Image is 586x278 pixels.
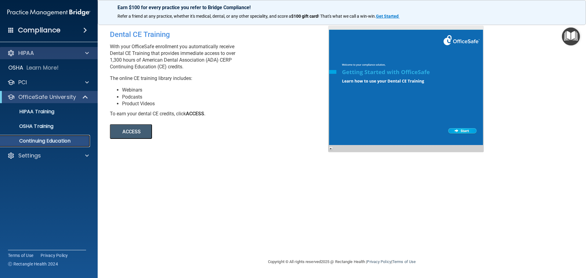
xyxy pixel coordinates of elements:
p: Earn $100 for every practice you refer to Bridge Compliance! [118,5,566,10]
p: Settings [18,152,41,159]
div: To earn your dental CE credits, click . [110,110,333,117]
div: Dental CE Training [110,26,333,43]
b: ACCESS [186,111,204,117]
p: The online CE training library includes: [110,75,333,82]
a: ACCESS [110,130,277,134]
a: Settings [7,152,89,159]
span: Ⓒ Rectangle Health 2024 [8,261,58,267]
strong: $100 gift card [291,14,318,19]
a: Privacy Policy [367,259,391,264]
p: HIPAA Training [4,109,54,115]
p: OSHA Training [4,123,53,129]
li: Webinars [122,87,333,93]
p: PCI [18,79,27,86]
h4: Compliance [18,26,60,34]
p: HIPAA [18,49,34,57]
div: Copyright © All rights reserved 2025 @ Rectangle Health | | [230,252,453,272]
button: ACCESS [110,124,152,139]
span: Refer a friend at any practice, whether it's medical, dental, or any other speciality, and score a [118,14,291,19]
button: Open Resource Center [562,27,580,45]
span: ! That's what we call a win-win. [318,14,376,19]
p: Learn More! [27,64,59,71]
img: PMB logo [7,6,90,19]
a: PCI [7,79,89,86]
p: Continuing Education [4,138,87,144]
p: With your OfficeSafe enrollment you automatically receive Dental CE Training that provides immedi... [110,43,333,70]
strong: Get Started [376,14,399,19]
a: HIPAA [7,49,89,57]
p: OfficeSafe University [18,93,76,101]
li: Product Videos [122,100,333,107]
a: Terms of Use [8,252,33,258]
a: Get Started [376,14,400,19]
a: Privacy Policy [41,252,68,258]
li: Podcasts [122,94,333,100]
p: OSHA [8,64,24,71]
a: OfficeSafe University [7,93,89,101]
a: Terms of Use [392,259,416,264]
